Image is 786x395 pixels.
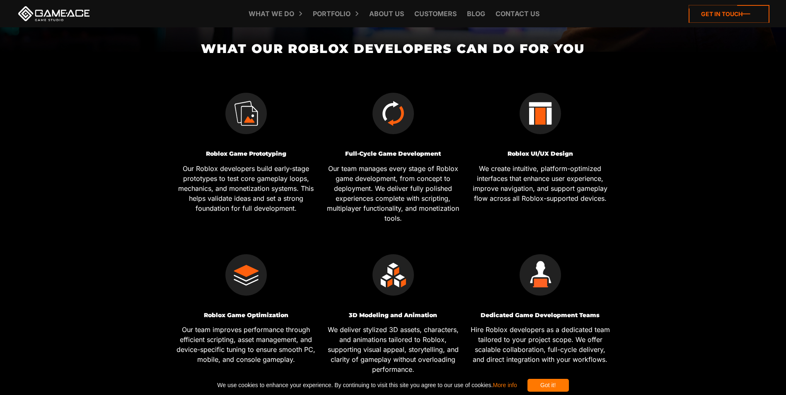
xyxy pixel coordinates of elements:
[176,312,317,318] h3: Roblox Game Optimization
[176,325,317,364] p: Our team improves performance through efficient scripting, asset management, and device-specific ...
[172,42,614,55] h2: What Our Roblox Developers Can Do for You
[176,151,317,157] h3: Roblox Game Prototyping
[470,312,611,318] h3: Dedicated Game Development Teams
[323,312,464,318] h3: 3D Modeling and Animation
[372,254,414,296] img: 2d 3d game development icon
[689,5,769,23] a: Get in touch
[217,379,517,392] span: We use cookies to enhance your experience. By continuing to visit this site you agree to our use ...
[372,93,414,134] img: Full cycle testing icon
[225,254,267,296] img: Optimization icon
[323,325,464,374] p: We deliver stylized 3D assets, characters, and animations tailored to Roblox, supporting visual a...
[225,93,267,134] img: Prototyping icon services
[493,382,517,388] a: More info
[520,254,561,296] img: In-house team extension icon
[470,325,611,364] p: Hire Roblox developers as a dedicated team tailored to your project scope. We offer scalable coll...
[520,93,561,134] img: Ui ux game design icon
[176,164,317,213] p: Our Roblox developers build early-stage prototypes to test core gameplay loops, mechanics, and mo...
[470,151,611,157] h3: Roblox UI/UX Design
[323,151,464,157] h3: Full-Cycle Game Development
[527,379,569,392] div: Got it!
[323,164,464,223] p: Our team manages every stage of Roblox game development, from concept to deployment. We deliver f...
[470,164,611,203] p: We create intuitive, platform-optimized interfaces that enhance user experience, improve navigati...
